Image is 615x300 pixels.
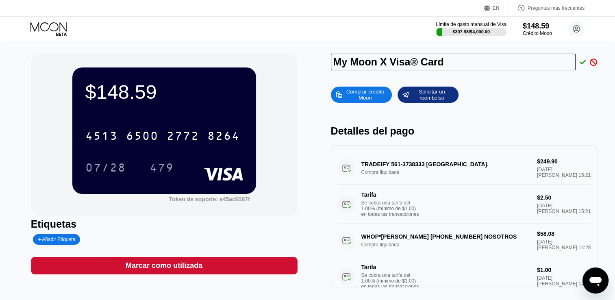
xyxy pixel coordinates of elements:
iframe: Botón para iniciar la ventana de mensajería [582,267,608,293]
div: Marcar como utilizada [31,257,298,274]
div: $148.59Crédito Moon [523,22,552,36]
div: 2772 [167,130,199,143]
div: TarifaSe cobra una tarifa del 1.00% (mínimo de $1.00) en todas las transacciones$2.50[DATE][PERSO... [337,185,591,224]
div: Detalles del pago [331,125,598,137]
div: Marcar como utilizada [126,261,202,270]
div: Se cobra una tarifa del 1.00% (mínimo de $1.00) en todas las transacciones [361,200,422,217]
div: [DATE][PERSON_NAME] 15:21 [537,203,591,214]
div: [DATE][PERSON_NAME] 14:28 [537,275,591,287]
div: 07/28 [79,157,132,178]
div: $307.98 / $4,000.00 [452,29,490,34]
div: Etiquetas [31,218,298,230]
div: Token de soporte: e45ac6087f [169,196,250,202]
input: Campo de entrada de texto [331,54,576,70]
div: Preguntas más frecuentes [528,5,585,11]
div: Añadir Etiqueta [33,234,80,245]
div: 479 [150,162,174,175]
div: Comprar crédito Moon [343,88,387,101]
div: Se cobra una tarifa del 1.00% (mínimo de $1.00) en todas las transacciones [361,272,422,289]
div: 4513650027728264 [80,126,245,146]
div: EN [484,4,509,12]
div: Solicitar un reembolso [409,88,454,101]
div: EN [493,5,500,11]
div: TarifaSe cobra una tarifa del 1.00% (mínimo de $1.00) en todas las transacciones$1.00[DATE][PERSO... [337,257,591,296]
div: Tarifa [361,191,418,198]
div: 07/28 [85,162,126,175]
div: Crédito Moon [523,30,552,36]
div: Límite de gasto mensual de Visa$307.98/$4,000.00 [436,22,506,36]
div: Preguntas más frecuentes [509,4,585,12]
div: $148.59 [523,22,552,30]
div: Comprar crédito Moon [331,87,392,103]
div: $2.50 [537,194,591,201]
div: 8264 [207,130,240,143]
div: Solicitar un reembolso [398,87,459,103]
font: Añadir Etiqueta [42,237,75,242]
div: 479 [143,157,180,178]
div: $148.59 [85,80,243,103]
div: 4513 [85,130,118,143]
div: 6500 [126,130,159,143]
div: $1.00 [537,267,591,273]
div: Tarifa [361,264,418,270]
div: Límite de gasto mensual de Visa [436,22,506,27]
